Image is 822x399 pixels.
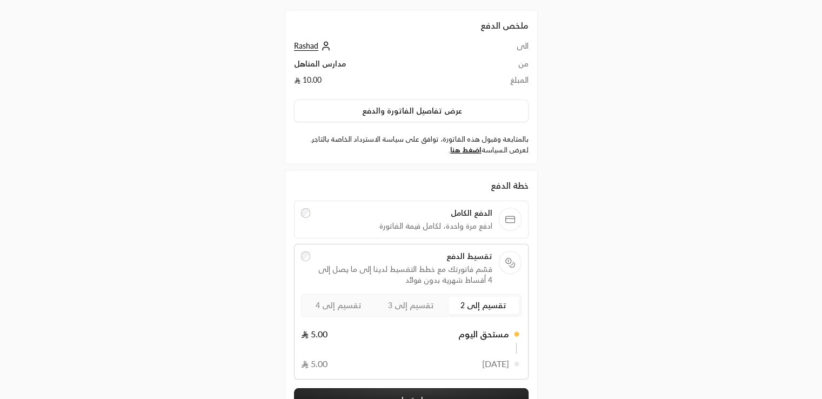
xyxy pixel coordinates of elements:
[316,301,362,310] span: تقسيم إلى 4
[317,264,492,285] span: قسّم فاتورتك مع خطط التقسيط لدينا إلى ما يصل إلى 4 أقساط شهرية بدون فوائد
[294,19,529,32] h2: ملخص الدفع
[467,75,529,91] td: المبلغ
[317,251,492,262] span: تقسيط الدفع
[294,99,529,122] button: عرض تفاصيل الفاتورة والدفع
[460,301,506,310] span: تقسيم إلى 2
[294,58,467,75] td: مدارس المناهل
[301,251,311,261] input: تقسيط الدفعقسّم فاتورتك مع خطط التقسيط لدينا إلى ما يصل إلى 4 أقساط شهرية بدون فوائد
[482,357,510,370] span: [DATE]
[467,58,529,75] td: من
[317,208,492,218] span: الدفع الكامل
[301,328,328,341] span: 5.00
[294,134,529,155] label: بالمتابعة وقبول هذه الفاتورة، توافق على سياسة الاسترداد الخاصة بالتاجر. لعرض السياسة .
[294,75,467,91] td: 10.00
[388,301,434,310] span: تقسيم إلى 3
[458,328,509,341] span: مستحق اليوم
[301,208,311,218] input: الدفع الكاملادفع مرة واحدة، لكامل قيمة الفاتورة
[294,179,529,192] div: خطة الدفع
[467,41,529,58] td: الى
[294,41,318,51] span: Rashad
[294,41,333,50] a: Rashad
[450,145,482,154] a: اضغط هنا
[301,357,328,370] span: 5.00
[317,221,492,231] span: ادفع مرة واحدة، لكامل قيمة الفاتورة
